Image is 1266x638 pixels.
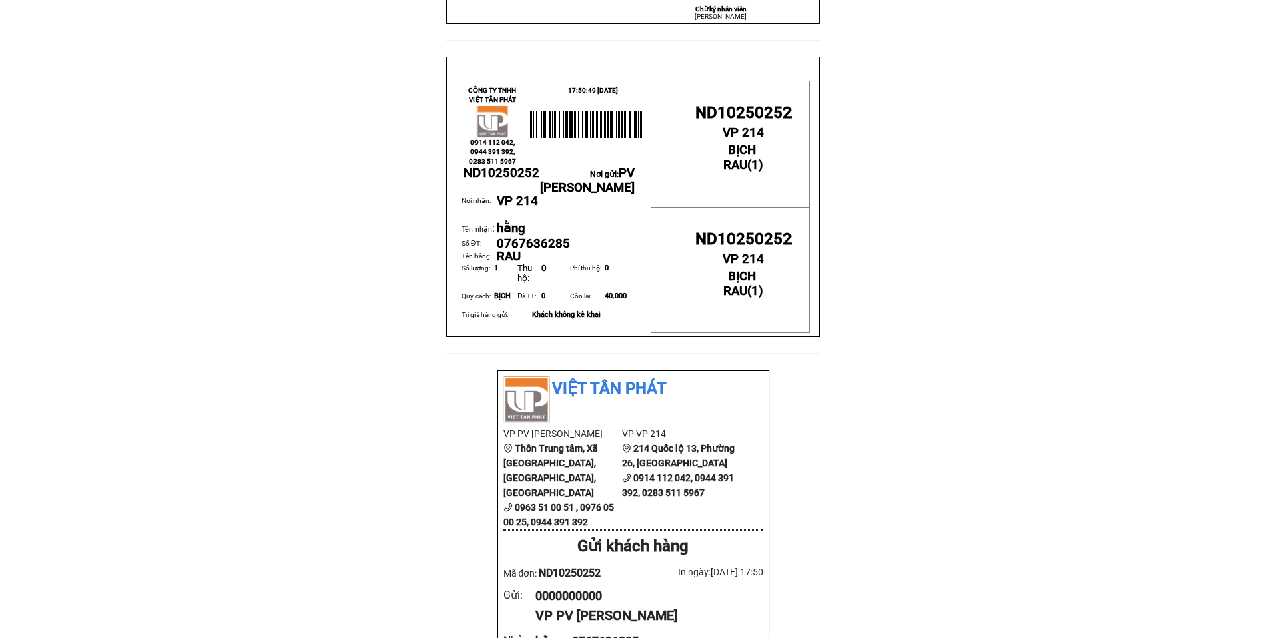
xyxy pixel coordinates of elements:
td: Trị giá hàng gửi: [462,310,532,320]
span: RAU [723,284,747,298]
b: Thôn Trung tâm, Xã [GEOGRAPHIC_DATA], [GEOGRAPHIC_DATA], [GEOGRAPHIC_DATA] [503,443,598,498]
span: PV [PERSON_NAME] [540,166,635,195]
span: 0 [541,292,545,300]
span: 1 [751,157,759,172]
span: phone [503,503,513,512]
span: Tên nhận [462,225,492,234]
span: [PERSON_NAME] [695,13,747,20]
td: Phí thu hộ: [570,264,605,292]
span: BỊCH [728,143,756,157]
td: Số lượng: [462,264,494,292]
span: 40.000 [605,292,627,300]
td: Nơi nhận: [462,196,497,221]
td: Quy cách: [462,292,494,310]
span: environment [503,444,513,453]
strong: ( ) [723,269,763,298]
span: 17:50:49 [DATE] [568,87,618,94]
span: ND10250252 [695,230,792,248]
li: VP PV [PERSON_NAME] [503,426,623,441]
div: VP PV [PERSON_NAME] [535,605,752,626]
span: BỊCH [728,269,756,284]
span: environment [622,444,631,453]
span: BỊCH [494,292,511,300]
span: 0767636285 [497,236,570,251]
b: 0914 112 042, 0944 391 392, 0283 511 5967 [622,472,734,498]
div: Gửi : [503,587,536,603]
span: Nơi gửi: [540,170,635,194]
td: Số ĐT: [462,237,497,252]
span: ND10250252 [464,166,539,180]
td: Đã TT: [517,292,541,310]
img: logo.jpg [503,376,550,423]
div: Gửi khách hàng [503,534,763,559]
span: hằng [497,221,525,236]
strong: CÔNG TY TNHH VIỆT TÂN PHÁT [468,87,516,103]
span: 1 [751,284,759,298]
span: RAU [497,249,521,264]
span: 1 [494,264,498,272]
li: VP VP 214 [622,426,741,441]
span: Khách không kê khai [532,310,601,319]
span: ND10250252 [695,103,792,122]
span: 0 [541,263,547,273]
strong: Chữ ký nhân viên [695,5,747,13]
span: VP 214 [723,252,764,266]
strong: ( ) [723,143,763,172]
span: Thu hộ: [517,263,532,283]
span: 0914 112 042, 0944 391 392, 0283 511 5967 [469,139,516,165]
img: logo [476,105,509,138]
b: 214 Quốc lộ 13, Phường 26, [GEOGRAPHIC_DATA] [622,443,735,468]
td: Tên hàng: [462,251,497,263]
span: VP 214 [723,125,764,140]
span: 0 [605,264,609,272]
span: VP 214 [497,194,538,208]
span: : [462,222,495,234]
span: ND10250252 [539,567,601,579]
b: 0963 51 00 51 , 0976 05 00 25, 0944 391 392 [503,502,614,527]
li: Việt Tân Phát [503,376,763,402]
span: phone [622,473,631,483]
div: 0000000000 [535,587,752,605]
div: Mã đơn: [503,565,633,581]
span: RAU [723,157,747,172]
div: In ngày: [DATE] 17:50 [633,565,763,579]
td: Còn lại: [570,292,605,310]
